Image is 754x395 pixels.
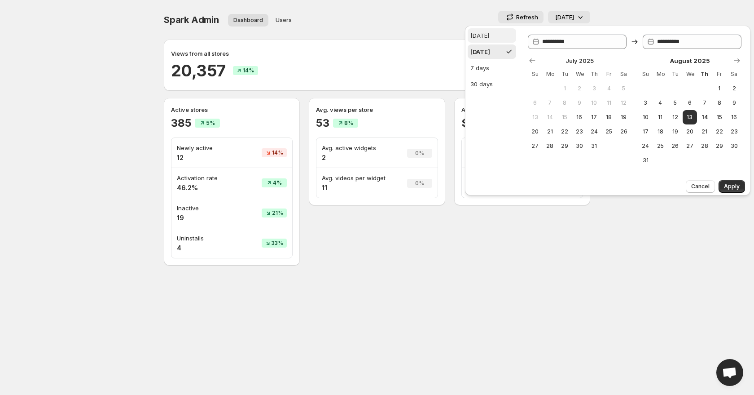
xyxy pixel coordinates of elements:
[712,124,727,139] button: Friday August 22 2025
[587,110,601,124] button: Thursday July 17 2025
[642,142,649,150] span: 24
[727,96,741,110] button: Saturday August 9 2025
[730,142,738,150] span: 30
[528,67,543,81] th: Sunday
[572,96,587,110] button: Wednesday July 9 2025
[727,81,741,96] button: Saturday August 2 2025
[587,124,601,139] button: Thursday July 24 2025
[576,142,583,150] span: 30
[470,31,489,40] div: [DATE]
[561,71,569,78] span: Tu
[555,13,574,22] p: [DATE]
[642,114,649,121] span: 10
[620,114,627,121] span: 19
[638,124,653,139] button: Sunday August 17 2025
[543,67,557,81] th: Monday
[587,67,601,81] th: Thursday
[715,114,723,121] span: 15
[683,110,697,124] button: Start of range Wednesday August 13 2025
[344,120,353,127] span: 8%
[561,128,569,135] span: 22
[620,99,627,107] span: 12
[546,99,554,107] span: 7
[468,77,516,91] button: 30 days
[686,142,694,150] span: 27
[601,96,616,110] button: Friday July 11 2025
[719,180,745,193] button: Apply
[546,128,554,135] span: 21
[531,128,539,135] span: 20
[616,67,631,81] th: Saturday
[270,14,297,27] button: User management
[657,142,664,150] span: 25
[470,47,490,56] div: [DATE]
[572,139,587,153] button: Wednesday July 30 2025
[653,139,668,153] button: Monday August 25 2025
[206,120,215,127] span: 5%
[516,13,538,22] p: Refresh
[177,213,237,222] h4: 19
[590,128,598,135] span: 24
[233,17,263,24] span: Dashboard
[683,139,697,153] button: Wednesday August 27 2025
[171,116,191,130] h2: 385
[322,173,393,182] p: Avg. videos per widget
[715,71,723,78] span: Fr
[715,142,723,150] span: 29
[638,67,653,81] th: Sunday
[642,99,649,107] span: 3
[576,128,583,135] span: 23
[686,128,694,135] span: 20
[701,99,708,107] span: 7
[276,17,292,24] span: Users
[590,85,598,92] span: 3
[716,359,743,386] a: Open chat
[470,63,489,72] div: 7 days
[653,110,668,124] button: Monday August 11 2025
[528,139,543,153] button: Sunday July 27 2025
[697,67,712,81] th: Thursday
[671,99,679,107] span: 5
[638,110,653,124] button: Sunday August 10 2025
[561,114,569,121] span: 15
[671,128,679,135] span: 19
[653,67,668,81] th: Monday
[587,81,601,96] button: Thursday July 3 2025
[468,44,516,59] button: [DATE]
[730,99,738,107] span: 9
[686,99,694,107] span: 6
[668,96,683,110] button: Tuesday August 5 2025
[561,142,569,150] span: 29
[697,110,712,124] button: Today Thursday August 14 2025
[177,183,237,192] h4: 46.2%
[730,71,738,78] span: Sa
[572,110,587,124] button: Wednesday July 16 2025
[322,143,393,152] p: Avg. active widgets
[715,99,723,107] span: 8
[576,99,583,107] span: 9
[668,139,683,153] button: Tuesday August 26 2025
[691,183,710,190] span: Cancel
[543,110,557,124] button: Monday July 14 2025
[272,240,283,247] span: 33%
[727,139,741,153] button: Saturday August 30 2025
[653,124,668,139] button: Monday August 18 2025
[601,110,616,124] button: Friday July 18 2025
[590,71,598,78] span: Th
[712,110,727,124] button: Friday August 15 2025
[730,85,738,92] span: 2
[671,142,679,150] span: 26
[727,124,741,139] button: Saturday August 23 2025
[528,110,543,124] button: Sunday July 13 2025
[686,71,694,78] span: We
[601,124,616,139] button: Friday July 25 2025
[322,183,393,192] h4: 11
[576,85,583,92] span: 2
[572,81,587,96] button: Wednesday July 2 2025
[657,128,664,135] span: 18
[543,96,557,110] button: Monday July 7 2025
[177,153,237,162] h4: 12
[572,67,587,81] th: Wednesday
[731,54,743,67] button: Show next month, September 2025
[657,114,664,121] span: 11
